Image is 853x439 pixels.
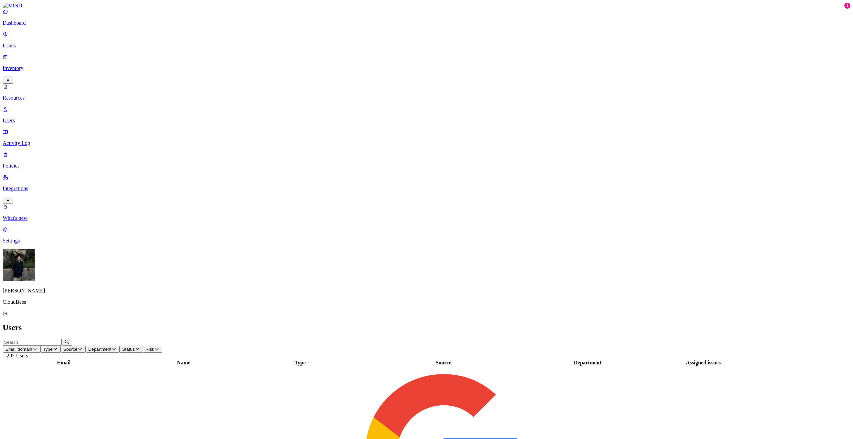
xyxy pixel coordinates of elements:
p: Policies [3,163,850,169]
p: Dashboard [3,20,850,26]
a: Resources [3,84,850,101]
p: What's new [3,215,850,221]
a: Inventory [3,54,850,83]
span: Type [43,347,53,352]
div: Assigned issues [646,360,760,366]
input: Search [3,339,62,346]
h2: Users [3,323,850,332]
span: 1,297 Users [3,353,28,358]
div: 1 [844,3,850,9]
a: Policies [3,152,850,169]
span: Email domain [5,347,32,352]
p: Users [3,118,850,124]
div: Type [243,360,357,366]
p: Issues [3,43,850,49]
span: Risk [146,347,154,352]
a: Settings [3,226,850,244]
div: Email [4,360,124,366]
div: Source [358,360,529,366]
a: MIND [3,3,850,9]
a: What's new [3,204,850,221]
a: Dashboard [3,9,850,26]
a: Issues [3,31,850,49]
p: Integrations [3,186,850,192]
p: Settings [3,238,850,244]
a: Integrations [3,174,850,203]
a: Users [3,106,850,124]
span: Department [88,347,112,352]
p: [PERSON_NAME] [3,288,850,294]
span: Status [122,347,135,352]
p: Activity Log [3,140,850,146]
p: Resources [3,95,850,101]
img: MIND [3,3,22,9]
a: Activity Log [3,129,850,146]
p: CloudBees [3,299,850,305]
div: Department [530,360,645,366]
img: Álvaro Menéndez Llada [3,249,35,281]
span: Source [63,347,77,352]
p: Inventory [3,65,850,71]
div: Name [125,360,242,366]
